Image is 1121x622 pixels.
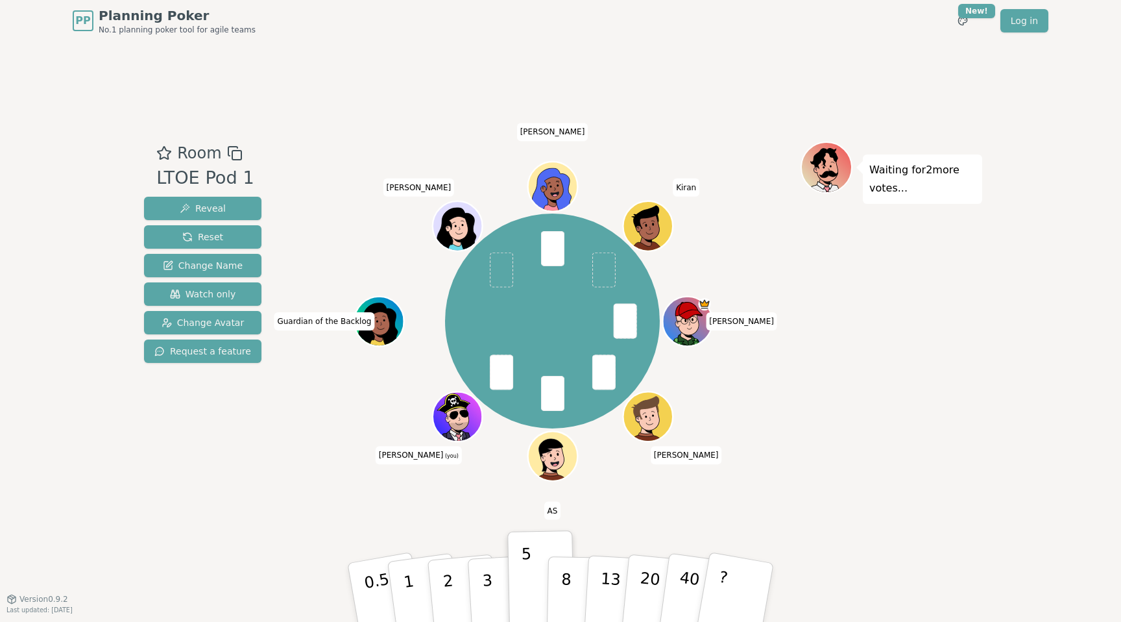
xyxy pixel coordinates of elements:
button: Reset [144,225,261,249]
span: Request a feature [154,345,251,358]
span: Version 0.9.2 [19,594,68,604]
button: Reveal [144,197,261,220]
span: Click to change your name [274,312,374,330]
span: Change Name [163,259,243,272]
p: 5 [522,545,533,615]
span: Jim is the host [698,298,710,310]
span: Click to change your name [544,501,561,519]
span: PP [75,13,90,29]
span: Click to change your name [651,446,722,464]
span: Room [177,142,221,165]
span: Reset [182,230,223,243]
span: No.1 planning poker tool for agile teams [99,25,256,35]
span: Click to change your name [376,446,462,464]
button: Add as favourite [156,142,172,165]
a: Log in [1000,9,1048,32]
span: Click to change your name [383,178,454,196]
span: Reveal [180,202,226,215]
a: PPPlanning PokerNo.1 planning poker tool for agile teams [73,6,256,35]
span: Last updated: [DATE] [6,606,73,614]
div: New! [958,4,995,18]
button: Click to change your avatar [434,393,481,440]
button: Change Name [144,254,261,277]
button: Request a feature [144,340,261,363]
span: Change Avatar [162,316,245,329]
button: New! [951,9,974,32]
div: LTOE Pod 1 [156,165,254,192]
button: Version0.9.2 [6,594,68,604]
span: Click to change your name [517,123,588,141]
button: Change Avatar [144,311,261,334]
button: Watch only [144,282,261,306]
span: Click to change your name [673,178,699,196]
span: (you) [443,453,459,459]
span: Click to change your name [706,312,777,330]
span: Watch only [170,288,236,301]
span: Planning Poker [99,6,256,25]
p: Waiting for 2 more votes... [869,161,976,197]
